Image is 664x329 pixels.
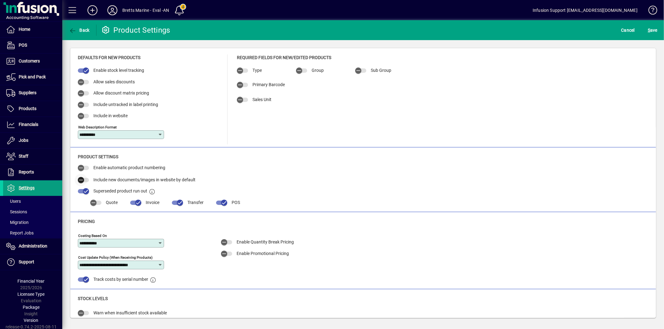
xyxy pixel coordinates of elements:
span: Enable automatic product numbering [93,165,165,170]
span: Include new documents/images in website by default [93,177,195,182]
span: Staff [19,154,28,159]
span: Home [19,27,30,32]
span: Administration [19,243,47,248]
mat-label: Costing Based on [78,234,107,238]
a: Users [3,196,62,206]
span: Enable stock level tracking [93,68,144,73]
span: Back [69,28,90,33]
a: Home [3,22,62,37]
a: Support [3,254,62,270]
span: Enable Promotional Pricing [237,251,289,256]
span: Sessions [6,209,27,214]
a: Staff [3,149,62,164]
div: Product Settings [101,25,170,35]
span: Invoice [146,200,159,205]
span: Suppliers [19,90,36,95]
span: Primary Barcode [252,82,285,87]
span: Products [19,106,36,111]
a: POS [3,38,62,53]
span: Support [19,259,34,264]
a: Jobs [3,133,62,148]
a: Administration [3,239,62,254]
a: Products [3,101,62,117]
a: Migration [3,217,62,228]
span: Pricing [78,219,95,224]
span: POS [232,200,240,205]
span: Transfer [187,200,204,205]
span: Customers [19,58,40,63]
a: Suppliers [3,85,62,101]
span: Quote [106,200,118,205]
span: S [648,28,650,33]
span: Financial Year [18,279,45,284]
span: Allow discount matrix pricing [93,90,149,95]
span: Sales Unit [252,97,271,102]
a: Pick and Pack [3,69,62,85]
div: Infusion Support [EMAIL_ADDRESS][DOMAIN_NAME] [533,5,638,15]
span: Package [23,305,40,310]
span: Superseded product run out [93,188,147,193]
span: Jobs [19,138,28,143]
span: Report Jobs [6,230,34,235]
span: Settings [19,185,35,190]
span: Allow sales discounts [93,79,135,84]
span: Stock Levels [78,296,108,301]
app-page-header-button: Back [62,25,97,36]
button: Profile [102,5,122,16]
a: Customers [3,53,62,69]
span: Warn when insufficient stock available [93,310,167,315]
a: Financials [3,117,62,132]
span: Users [6,199,21,204]
button: Save [646,25,659,36]
span: Licensee Type [18,292,45,297]
span: Pick and Pack [19,74,46,79]
button: Add [82,5,102,16]
span: Required Fields for New/Edited Products [237,55,331,60]
span: Financials [19,122,38,127]
span: Track costs by serial number [93,277,148,282]
span: POS [19,43,27,48]
span: Sub Group [371,68,391,73]
span: Version [24,318,39,323]
span: Include in website [93,113,128,118]
span: Defaults for new products [78,55,140,60]
span: Group [312,68,324,73]
a: Sessions [3,206,62,217]
span: Reports [19,169,34,174]
mat-label: Cost Update Policy (when receiving products) [78,255,153,260]
span: Migration [6,220,29,225]
span: Cancel [621,25,635,35]
button: Cancel [620,25,637,36]
span: ave [648,25,657,35]
span: Include untracked in label printing [93,102,158,107]
span: Product Settings [78,154,118,159]
mat-label: Web Description Format [78,125,117,129]
a: Report Jobs [3,228,62,238]
span: Enable Quantity Break Pricing [237,239,294,244]
span: Type [252,68,262,73]
div: Bretts Marine - Eval -AN [122,5,169,15]
a: Knowledge Base [644,1,656,21]
a: Reports [3,165,62,180]
button: Back [67,25,91,36]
